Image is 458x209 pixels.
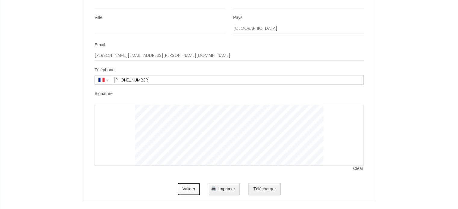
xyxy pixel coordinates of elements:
[95,42,105,48] label: Email
[233,15,242,21] label: Pays
[248,183,281,195] button: Télécharger
[178,183,200,195] button: Valider
[209,183,240,195] button: Imprimer
[95,91,113,97] label: Signature
[95,67,114,73] label: Téléphone
[211,186,216,191] img: printer.png
[111,75,363,85] input: +33 6 12 34 56 78
[106,79,109,81] span: ▼
[95,15,102,21] label: Ville
[353,166,364,172] span: Clear
[218,186,235,191] span: Imprimer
